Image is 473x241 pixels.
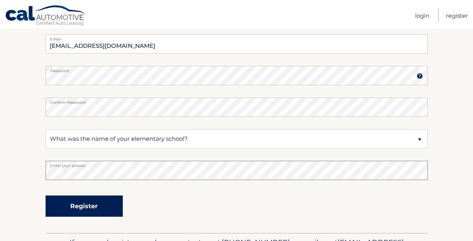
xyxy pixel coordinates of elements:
a: Register [446,9,468,22]
a: Login [415,9,429,22]
a: Cal Automotive [5,5,86,27]
img: tooltip.svg [417,73,423,79]
label: Password [46,66,428,72]
label: Enter your answer [46,161,428,167]
input: Email [46,34,428,54]
label: Email [46,34,428,40]
label: Confirm Password [46,98,428,104]
button: Register [46,195,123,217]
